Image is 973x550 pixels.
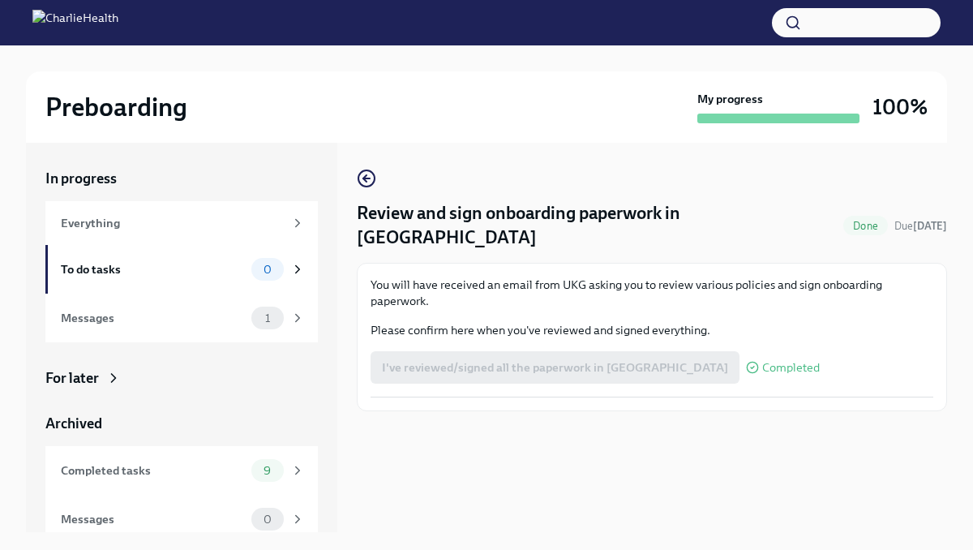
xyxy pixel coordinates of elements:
[371,322,933,338] p: Please confirm here when you've reviewed and signed everything.
[45,368,99,388] div: For later
[371,277,933,309] p: You will have received an email from UKG asking you to review various policies and sign onboardin...
[894,220,947,232] span: Due
[61,309,245,327] div: Messages
[45,245,318,294] a: To do tasks0
[697,91,763,107] strong: My progress
[45,414,318,433] a: Archived
[45,201,318,245] a: Everything
[45,169,318,188] a: In progress
[61,462,245,479] div: Completed tasks
[61,214,284,232] div: Everything
[894,218,947,234] span: September 6th, 2025 08:00
[255,312,280,324] span: 1
[32,10,118,36] img: CharlieHealth
[913,220,947,232] strong: [DATE]
[45,91,187,123] h2: Preboarding
[872,92,928,122] h3: 100%
[61,510,245,528] div: Messages
[357,201,837,250] h4: Review and sign onboarding paperwork in [GEOGRAPHIC_DATA]
[254,264,281,276] span: 0
[45,368,318,388] a: For later
[45,446,318,495] a: Completed tasks9
[254,465,281,477] span: 9
[843,220,888,232] span: Done
[45,294,318,342] a: Messages1
[61,260,245,278] div: To do tasks
[45,495,318,544] a: Messages0
[254,513,281,526] span: 0
[762,362,820,374] span: Completed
